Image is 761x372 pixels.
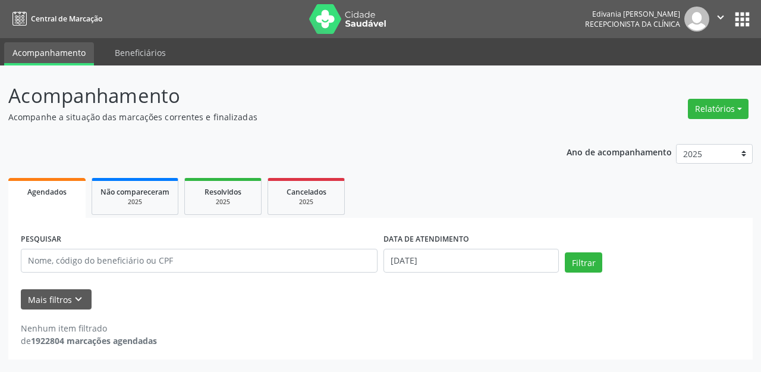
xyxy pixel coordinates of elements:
a: Acompanhamento [4,42,94,65]
label: PESQUISAR [21,230,61,249]
button: Mais filtroskeyboard_arrow_down [21,289,92,310]
div: 2025 [276,198,336,207]
p: Ano de acompanhamento [567,144,672,159]
button: apps [732,9,753,30]
div: Nenhum item filtrado [21,322,157,335]
span: Recepcionista da clínica [585,19,680,29]
input: Selecione um intervalo [383,249,559,273]
button: Filtrar [565,252,602,273]
div: 2025 [100,198,169,207]
p: Acompanhamento [8,81,529,111]
p: Acompanhe a situação das marcações correntes e finalizadas [8,111,529,123]
i:  [714,11,727,24]
div: 2025 [193,198,253,207]
span: Central de Marcação [31,14,102,24]
input: Nome, código do beneficiário ou CPF [21,249,378,273]
label: DATA DE ATENDIMENTO [383,230,469,249]
span: Não compareceram [100,187,169,197]
img: img [684,7,709,32]
i: keyboard_arrow_down [72,293,85,306]
strong: 1922804 marcações agendadas [31,335,157,346]
div: de [21,335,157,347]
button:  [709,7,732,32]
div: Edivania [PERSON_NAME] [585,9,680,19]
span: Resolvidos [205,187,241,197]
span: Agendados [27,187,67,197]
span: Cancelados [287,187,326,197]
button: Relatórios [688,99,749,119]
a: Beneficiários [106,42,174,63]
a: Central de Marcação [8,9,102,29]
